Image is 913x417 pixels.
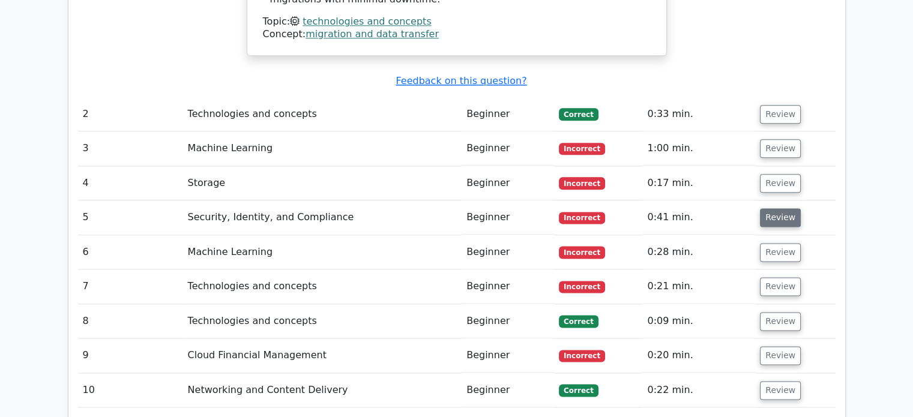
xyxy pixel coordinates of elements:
[642,338,755,373] td: 0:20 min.
[183,373,462,407] td: Networking and Content Delivery
[642,166,755,200] td: 0:17 min.
[462,304,554,338] td: Beginner
[760,312,801,331] button: Review
[183,304,462,338] td: Technologies and concepts
[78,373,183,407] td: 10
[760,139,801,158] button: Review
[183,338,462,373] td: Cloud Financial Management
[559,315,598,327] span: Correct
[183,97,462,131] td: Technologies and concepts
[263,16,651,28] div: Topic:
[78,304,183,338] td: 8
[642,269,755,304] td: 0:21 min.
[642,304,755,338] td: 0:09 min.
[78,131,183,166] td: 3
[642,200,755,235] td: 0:41 min.
[78,338,183,373] td: 9
[78,269,183,304] td: 7
[462,269,554,304] td: Beginner
[462,200,554,235] td: Beginner
[760,381,801,400] button: Review
[183,200,462,235] td: Security, Identity, and Compliance
[306,28,439,40] a: migration and data transfer
[559,350,605,362] span: Incorrect
[78,97,183,131] td: 2
[559,108,598,120] span: Correct
[559,281,605,293] span: Incorrect
[760,277,801,296] button: Review
[183,166,462,200] td: Storage
[183,269,462,304] td: Technologies and concepts
[462,97,554,131] td: Beginner
[396,75,526,86] a: Feedback on this question?
[559,143,605,155] span: Incorrect
[462,166,554,200] td: Beginner
[462,131,554,166] td: Beginner
[559,177,605,189] span: Incorrect
[183,131,462,166] td: Machine Learning
[760,208,801,227] button: Review
[642,97,755,131] td: 0:33 min.
[760,174,801,193] button: Review
[760,346,801,365] button: Review
[642,235,755,269] td: 0:28 min.
[78,235,183,269] td: 6
[78,200,183,235] td: 5
[183,235,462,269] td: Machine Learning
[559,384,598,396] span: Correct
[263,28,651,41] div: Concept:
[760,105,801,124] button: Review
[642,131,755,166] td: 1:00 min.
[559,246,605,258] span: Incorrect
[760,243,801,262] button: Review
[78,166,183,200] td: 4
[462,373,554,407] td: Beginner
[462,338,554,373] td: Beginner
[642,373,755,407] td: 0:22 min.
[462,235,554,269] td: Beginner
[559,212,605,224] span: Incorrect
[303,16,431,27] a: technologies and concepts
